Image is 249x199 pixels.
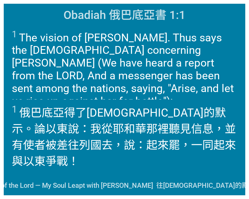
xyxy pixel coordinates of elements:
wh3068: 那裡聽見 [12,123,236,168]
wh4421: ！ [68,155,79,168]
wh6965: ，一同起來 [12,139,236,168]
wh2377: 。論以東 [12,123,236,168]
wh123: 說 [12,123,236,168]
sup: 1 [12,104,17,115]
wh6965: 與以東爭戰 [12,155,79,168]
wh8052: ，並有使者 [12,123,236,168]
wh5662: 得了[DEMOGRAPHIC_DATA] [12,106,236,168]
sup: 1 [12,29,17,39]
span: 俄巴底亞 [12,104,237,168]
wh7971: 往列國 [12,139,236,168]
wh1471: 去，說：起來罷 [12,139,236,168]
span: Obadiah 俄巴底亞書 1:1 [63,6,186,22]
wh559: ：我從耶和華 [12,123,236,168]
wh8085: 信息 [12,123,236,168]
wh3069: 的默示 [12,106,236,168]
wh6735: 被差 [12,139,236,168]
span: The vision of [PERSON_NAME]. Thus says the [DEMOGRAPHIC_DATA] concerning [PERSON_NAME] (We have h... [12,29,237,108]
